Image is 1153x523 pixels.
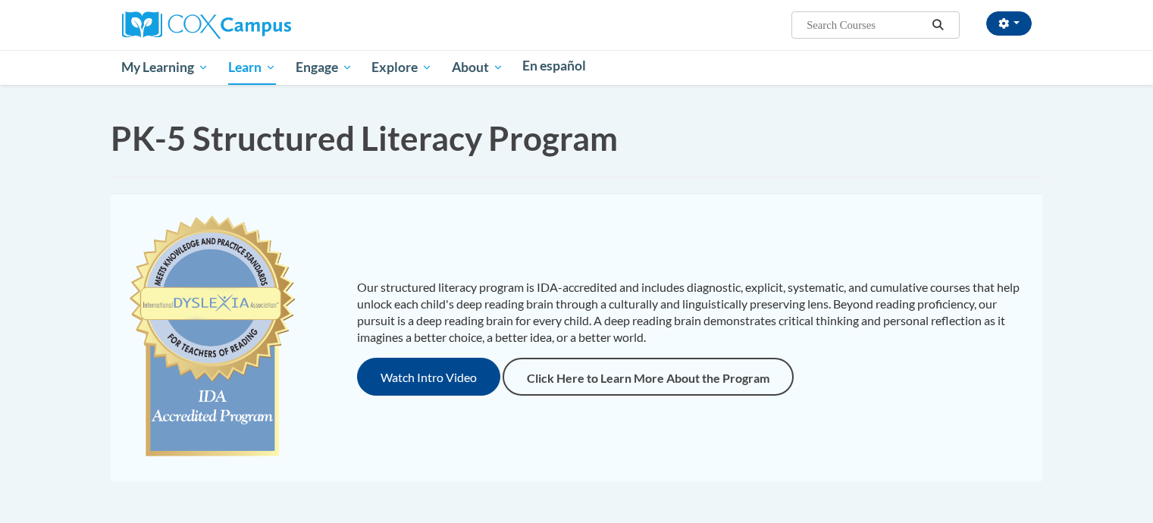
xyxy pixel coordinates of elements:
[931,20,945,31] i: 
[122,11,291,39] img: Cox Campus
[286,50,362,85] a: Engage
[111,118,618,158] span: PK-5 Structured Literacy Program
[121,58,208,77] span: My Learning
[503,358,794,396] a: Click Here to Learn More About the Program
[357,358,500,396] button: Watch Intro Video
[371,58,432,77] span: Explore
[99,50,1054,85] div: Main menu
[926,16,949,34] button: Search
[522,58,586,74] span: En español
[218,50,286,85] a: Learn
[126,208,299,466] img: c477cda6-e343-453b-bfce-d6f9e9818e1c.png
[442,50,513,85] a: About
[513,50,597,82] a: En español
[296,58,352,77] span: Engage
[986,11,1032,36] button: Account Settings
[122,17,291,30] a: Cox Campus
[805,16,926,34] input: Search Courses
[362,50,442,85] a: Explore
[452,58,503,77] span: About
[228,58,276,77] span: Learn
[112,50,219,85] a: My Learning
[357,279,1028,346] p: Our structured literacy program is IDA-accredited and includes diagnostic, explicit, systematic, ...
